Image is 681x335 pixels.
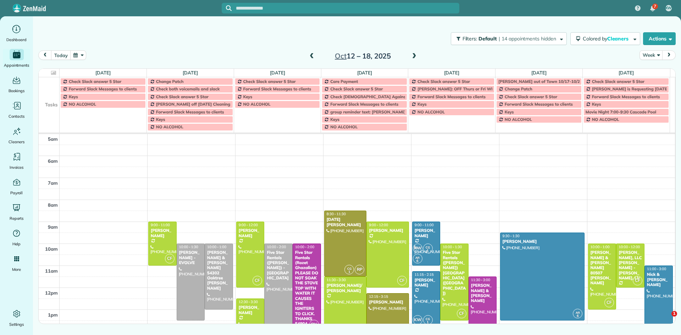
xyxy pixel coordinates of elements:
[619,70,634,76] a: [DATE]
[3,49,30,69] a: Appointments
[369,223,388,227] span: 9:00 - 12:00
[69,94,78,99] span: Keys
[498,79,582,84] span: [PERSON_NAME] out of Town 10/17-10/21
[330,79,358,84] span: Care Payment
[179,250,203,265] div: [PERSON_NAME] - EVOLVE
[150,228,175,238] div: [PERSON_NAME]
[239,300,258,304] span: 12:30 - 3:30
[330,117,339,122] span: Keys
[607,35,630,42] span: Cleaners
[267,245,286,249] span: 10:00 - 2:00
[573,313,582,319] small: 6
[330,109,406,115] span: group reminder text: [PERSON_NAME]
[335,51,347,60] span: Oct
[502,239,583,244] div: [PERSON_NAME]
[156,86,220,91] span: Check both voicemails and slack
[183,70,198,76] a: [DATE]
[413,258,422,264] small: 6
[654,4,656,9] span: 7
[10,215,24,222] span: Reports
[330,124,358,129] span: NO ALCOHOL
[590,250,614,286] div: [PERSON_NAME] & [PERSON_NAME] 80507 [PERSON_NAME]
[48,224,58,230] span: 9am
[618,250,642,280] div: [PERSON_NAME], LLC [PERSON_NAME] - [PERSON_NAME], Llc
[413,244,422,253] span: KW
[357,70,372,76] a: [DATE]
[347,267,351,270] span: CG
[417,86,503,91] span: [PERSON_NAME]: OFF Thurs or Fri WEEKLY
[426,245,430,249] span: CG
[10,189,23,196] span: Payroll
[239,223,258,227] span: 9:00 - 12:00
[295,245,314,249] span: 10:00 - 2:00
[9,113,24,120] span: Contacts
[165,254,175,263] span: CF
[503,234,520,238] span: 9:30 - 1:30
[426,317,430,321] span: CG
[238,228,262,238] div: [PERSON_NAME]
[9,138,24,145] span: Cleaners
[591,245,610,249] span: 10:00 - 1:00
[414,278,438,288] div: [PERSON_NAME]
[226,5,232,11] svg: Focus search
[330,101,398,107] span: Forward Slack Messages to clients
[243,101,271,107] span: NO ALCOHOL
[327,278,346,282] span: 11:30 - 3:30
[505,101,573,107] span: Forward Slack Messages to clients
[592,101,601,107] span: Keys
[505,109,514,115] span: Keys
[369,300,406,305] div: [PERSON_NAME]
[633,276,642,285] span: CF
[95,70,111,76] a: [DATE]
[309,320,319,329] span: PY
[238,305,262,315] div: [PERSON_NAME]
[222,5,232,11] button: Focus search
[69,101,96,107] span: NO ALCOHOL
[327,212,346,216] span: 8:30 - 11:30
[592,117,619,122] span: NO ALCOHOL
[12,266,21,273] span: More
[326,217,364,227] div: [DATE][PERSON_NAME]
[478,35,497,42] span: Default
[253,276,262,285] span: CF
[45,290,58,296] span: 12pm
[156,109,224,115] span: Forward Slack Messages to clients
[657,311,674,328] iframe: Intercom live chat
[592,94,660,99] span: Forward Slack Messages to clients
[3,151,30,171] a: Invoices
[671,311,677,317] span: 1
[414,228,438,238] div: [PERSON_NAME]
[319,52,407,60] h2: 12 – 18, 2025
[3,308,30,328] a: Settings
[330,94,433,99] span: Check [DEMOGRAPHIC_DATA] Against Spreadsheet
[243,94,253,99] span: Keys
[397,276,407,285] span: CF
[151,223,170,227] span: 9:00 - 11:00
[10,164,24,171] span: Invoices
[415,223,434,227] span: 9:00 - 11:00
[647,267,666,271] span: 11:00 - 3:00
[207,245,226,249] span: 10:00 - 1:00
[3,125,30,145] a: Cleaners
[505,86,532,91] span: Change Patch
[3,100,30,120] a: Contacts
[369,294,388,299] span: 12:15 - 3:15
[592,79,644,84] span: Check Slack answer 5 Star
[645,1,660,16] div: 7 unread notifications
[243,79,296,84] span: Check Slack answer 5 Star
[447,32,567,45] a: Filters: Default | 14 appointments hidden
[531,70,547,76] a: [DATE]
[619,245,640,249] span: 10:00 - 12:00
[415,256,420,259] span: AR
[207,250,231,291] div: [PERSON_NAME] & [PERSON_NAME] 54302 Oaktree [PERSON_NAME]
[156,117,165,122] span: Keys
[586,109,657,115] span: Movie Night 7:00-9:30 Cascade Pool
[12,240,21,247] span: Help
[647,272,671,287] div: Nick & [PERSON_NAME]
[640,50,663,60] button: Week
[417,94,486,99] span: Forward Slack Messages to clients
[499,35,556,42] span: | 14 appointments hidden
[471,283,495,303] div: [PERSON_NAME] & [PERSON_NAME]
[451,32,567,45] button: Filters: Default | 14 appointments hidden
[179,245,198,249] span: 10:00 - 1:30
